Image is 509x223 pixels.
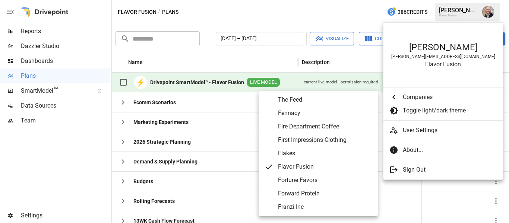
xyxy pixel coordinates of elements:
[278,95,372,104] span: The Feed
[403,146,497,154] span: About...
[278,203,372,211] span: Franzi Inc
[278,109,372,118] span: Fennacy
[403,106,497,115] span: Toggle light/dark theme
[278,189,372,198] span: Forward Protein
[391,42,495,52] div: [PERSON_NAME]
[278,136,372,144] span: First Impressions Clothing
[391,61,495,68] div: Flavor Fusion
[403,126,497,135] span: User Settings
[403,165,497,174] span: Sign Out
[403,93,497,102] span: Companies
[391,54,495,59] div: [PERSON_NAME][EMAIL_ADDRESS][DOMAIN_NAME]
[278,149,372,158] span: Flakes
[278,176,372,185] span: Fortune Favors
[278,162,372,171] span: Flavor Fusion
[278,122,372,131] span: Fire Department Coffee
